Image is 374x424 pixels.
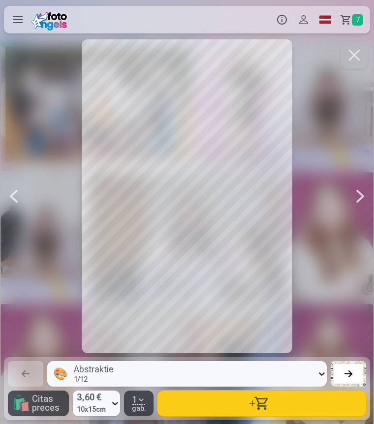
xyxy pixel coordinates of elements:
button: Profils [293,6,314,33]
span: Citas preces [32,394,65,412]
span: gab. [132,405,146,412]
div: Abstraktie [74,365,114,374]
button: 1gab. [124,391,154,416]
button: 🛍Citas preces [8,391,69,416]
img: /fa1 [31,9,70,30]
div: 🎨 [53,366,68,382]
a: Grozs7 [336,6,370,33]
a: Global [314,6,336,33]
span: 1 [132,395,137,404]
button: Info [271,6,293,33]
span: 3,60 € [77,391,106,404]
span: 🛍 [12,394,30,412]
span: 7 [352,14,363,26]
span: 10x15cm [77,404,106,414]
div: 1 / 12 [74,376,114,383]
